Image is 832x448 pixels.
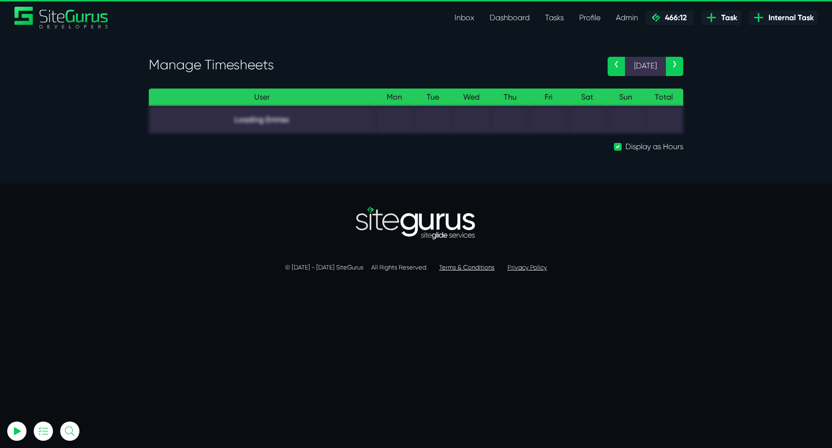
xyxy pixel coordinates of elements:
[646,11,694,25] a: 466:12
[491,89,529,106] th: Thu
[749,11,818,25] a: Internal Task
[608,57,625,76] a: ‹
[375,89,414,106] th: Mon
[529,89,568,106] th: Fri
[507,264,547,271] a: Privacy Policy
[414,89,452,106] th: Tue
[149,106,375,133] td: Loading Entries
[572,8,608,27] a: Profile
[149,89,375,106] th: User
[661,13,687,22] span: 466:12
[702,11,741,25] a: Task
[439,264,494,271] a: Terms & Conditions
[606,89,645,106] th: Sun
[625,141,683,153] label: Display as Hours
[447,8,482,27] a: Inbox
[717,12,737,24] span: Task
[452,89,491,106] th: Wed
[14,7,109,28] a: SiteGurus
[625,57,666,76] span: [DATE]
[666,57,683,76] a: ›
[608,8,646,27] a: Admin
[149,57,593,73] h3: Manage Timesheets
[568,89,606,106] th: Sat
[482,8,537,27] a: Dashboard
[537,8,572,27] a: Tasks
[645,89,683,106] th: Total
[149,263,683,272] p: © [DATE] - [DATE] SiteGurus All Rights Reserved.
[14,7,109,28] img: Sitegurus Logo
[765,12,814,24] span: Internal Task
